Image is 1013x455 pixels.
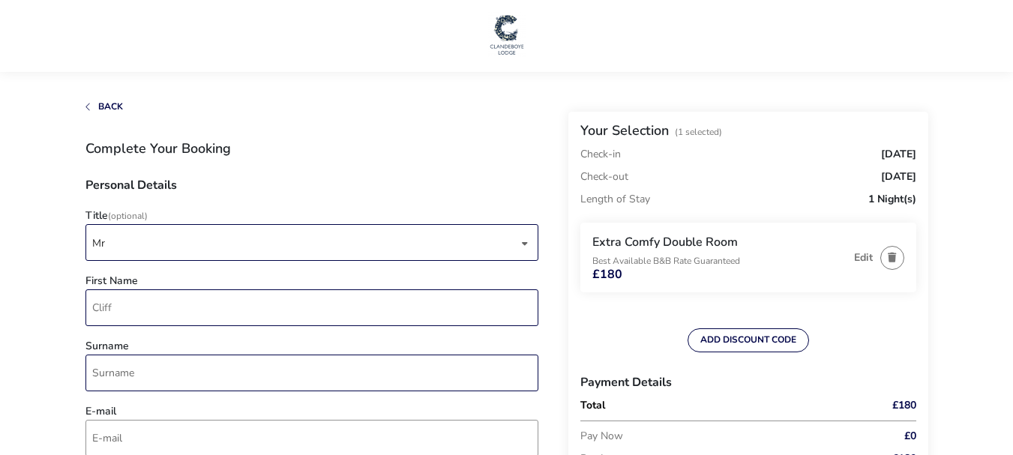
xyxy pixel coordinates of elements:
label: Title [85,211,148,221]
p-dropdown: Title [85,236,538,250]
span: £180 [892,400,916,411]
label: E-mail [85,406,116,417]
span: [object Object] [92,225,518,260]
div: dropdown trigger [521,229,529,258]
span: [DATE] [881,172,916,182]
h2: Your Selection [580,121,669,139]
span: [DATE] [881,149,916,160]
span: (1 Selected) [675,126,722,138]
span: (Optional) [108,210,148,222]
p: Check-in [580,149,621,160]
h3: Extra Comfy Double Room [592,235,847,250]
p: Best Available B&B Rate Guaranteed [592,256,847,265]
p: Check-out [580,166,628,188]
button: ADD DISCOUNT CODE [688,328,809,352]
h3: Personal Details [85,179,538,203]
button: Back [85,102,123,112]
span: Back [98,100,123,112]
input: firstName [85,289,538,326]
label: Surname [85,341,129,352]
p: Pay Now [580,425,849,448]
label: First Name [85,276,138,286]
p: Length of Stay [580,188,650,211]
span: £180 [592,268,622,280]
img: Main Website [488,12,526,57]
div: Mr [92,225,518,262]
p: Total [580,400,849,411]
h1: Complete Your Booking [85,142,538,155]
span: £0 [904,431,916,442]
button: Edit [854,252,873,263]
span: 1 Night(s) [868,194,916,205]
input: surname [85,355,538,391]
h3: Payment Details [580,364,916,400]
